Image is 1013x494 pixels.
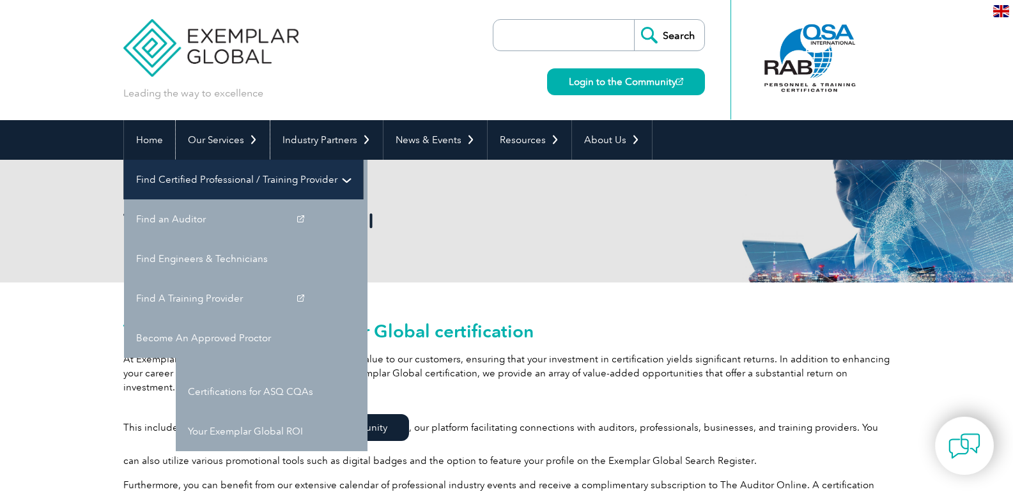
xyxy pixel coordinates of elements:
a: Your Exemplar Global ROI [176,412,367,451]
p: Leading the way to excellence [123,86,263,100]
a: Find Certified Professional / Training Provider [124,160,363,199]
a: Login to the Community [547,68,705,95]
a: Home [124,120,175,160]
a: Find an Auditor [124,199,316,239]
a: Certifications for ASQ CQAs [176,372,367,412]
a: Become An Approved Proctor [124,318,316,358]
a: News & Events [383,120,487,160]
a: Find Engineers & Technicians [124,239,316,279]
p: At Exemplar Global, we prioritize delivering tangible value to our customers, ensuring that your ... [123,352,890,394]
img: open_square.png [676,78,683,85]
a: Industry Partners [270,120,383,160]
img: contact-chat.png [948,430,980,462]
h2: Your Exemplar Global ROI [123,211,660,231]
p: This includes exclusive access to , our platform facilitating connections with auditors, professi... [123,405,890,468]
h2: The true value of an Exemplar Global certification [123,321,890,341]
a: Find A Training Provider [124,279,316,318]
a: Our Services [176,120,270,160]
a: Resources [488,120,571,160]
img: en [993,5,1009,17]
a: About Us [572,120,652,160]
input: Search [634,20,704,50]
